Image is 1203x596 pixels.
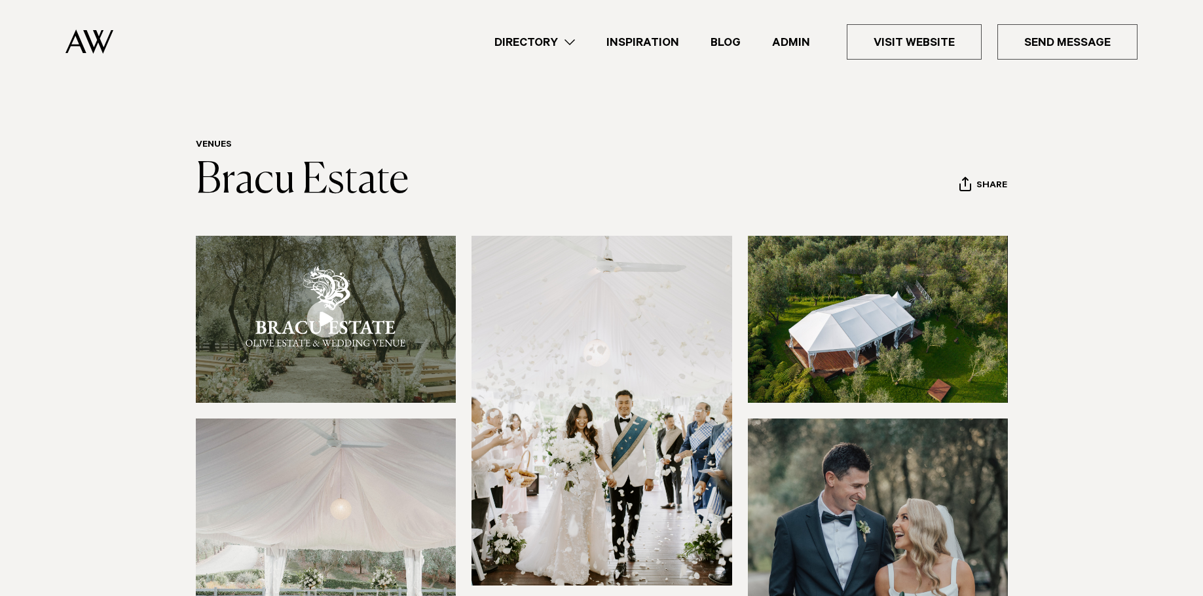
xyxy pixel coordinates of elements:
[748,236,1009,403] img: marquee wedding bracu estate
[591,33,695,51] a: Inspiration
[196,160,409,202] a: Bracu Estate
[959,176,1008,196] button: Share
[997,24,1138,60] a: Send Message
[196,140,232,151] a: Venues
[65,29,113,54] img: Auckland Weddings Logo
[695,33,756,51] a: Blog
[976,180,1007,193] span: Share
[847,24,982,60] a: Visit Website
[756,33,826,51] a: Admin
[479,33,591,51] a: Directory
